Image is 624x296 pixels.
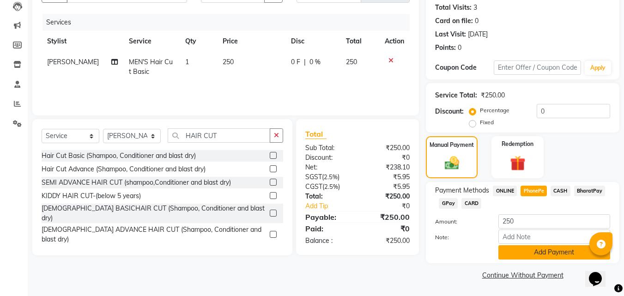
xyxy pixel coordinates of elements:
[42,178,231,187] div: SEMI ADVANCE HAIR CUT (shampoo,Conditioner and blast dry)
[298,143,357,153] div: Sub Total:
[42,31,123,52] th: Stylist
[473,3,477,12] div: 3
[309,57,321,67] span: 0 %
[435,16,473,26] div: Card on file:
[461,198,481,209] span: CARD
[440,155,464,171] img: _cash.svg
[357,172,417,182] div: ₹5.95
[357,223,417,234] div: ₹0
[305,129,327,139] span: Total
[585,61,611,75] button: Apply
[585,259,615,287] iframe: chat widget
[430,141,474,149] label: Manual Payment
[551,186,570,196] span: CASH
[521,186,547,196] span: PhonePe
[368,201,417,211] div: ₹0
[574,186,606,196] span: BharatPay
[357,182,417,192] div: ₹5.95
[185,58,189,66] span: 1
[498,230,610,244] input: Add Note
[42,14,417,31] div: Services
[357,163,417,172] div: ₹238.10
[502,140,533,148] label: Redemption
[298,163,357,172] div: Net:
[435,63,493,72] div: Coupon Code
[223,58,234,66] span: 250
[435,30,466,39] div: Last Visit:
[168,128,270,143] input: Search or Scan
[505,154,530,173] img: _gift.svg
[305,182,322,191] span: CGST
[357,153,417,163] div: ₹0
[304,57,306,67] span: |
[458,43,461,53] div: 0
[468,30,488,39] div: [DATE]
[493,186,517,196] span: ONLINE
[435,91,477,100] div: Service Total:
[298,153,357,163] div: Discount:
[42,191,141,201] div: KIDDY HAIR CUT-(below 5 years)
[480,118,494,127] label: Fixed
[298,201,367,211] a: Add Tip
[298,211,357,223] div: Payable:
[42,204,266,223] div: [DEMOGRAPHIC_DATA] BASICHAIR CUT (Shampoo, Conditioner and blast dry)
[357,192,417,201] div: ₹250.00
[357,211,417,223] div: ₹250.00
[42,151,196,161] div: Hair Cut Basic (Shampoo, Conditioner and blast dry)
[475,16,479,26] div: 0
[298,223,357,234] div: Paid:
[435,107,464,116] div: Discount:
[498,214,610,229] input: Amount
[217,31,285,52] th: Price
[428,233,491,242] label: Note:
[285,31,340,52] th: Disc
[180,31,217,52] th: Qty
[481,91,505,100] div: ₹250.00
[305,173,322,181] span: SGST
[340,31,380,52] th: Total
[324,173,338,181] span: 2.5%
[129,58,173,76] span: MEN'S Hair Cut Basic
[298,172,357,182] div: ( )
[291,57,300,67] span: 0 F
[357,236,417,246] div: ₹250.00
[298,182,357,192] div: ( )
[324,183,338,190] span: 2.5%
[379,31,410,52] th: Action
[435,43,456,53] div: Points:
[494,60,581,75] input: Enter Offer / Coupon Code
[435,3,472,12] div: Total Visits:
[498,245,610,260] button: Add Payment
[42,225,266,244] div: [DEMOGRAPHIC_DATA] ADVANCE HAIR CUT (Shampoo, Conditioner and blast dry)
[439,198,458,209] span: GPay
[428,271,618,280] a: Continue Without Payment
[346,58,357,66] span: 250
[42,164,206,174] div: Hair Cut Advance (Shampoo, Conditioner and blast dry)
[47,58,99,66] span: [PERSON_NAME]
[428,217,491,226] label: Amount:
[357,143,417,153] div: ₹250.00
[435,186,489,195] span: Payment Methods
[480,106,509,115] label: Percentage
[298,236,357,246] div: Balance :
[298,192,357,201] div: Total:
[123,31,180,52] th: Service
